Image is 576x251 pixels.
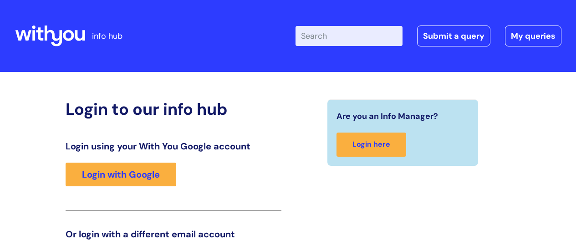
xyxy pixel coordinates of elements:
[92,29,122,43] p: info hub
[336,109,438,123] span: Are you an Info Manager?
[66,229,281,240] h3: Or login with a different email account
[336,133,406,157] a: Login here
[505,26,561,46] a: My queries
[417,26,490,46] a: Submit a query
[66,163,176,186] a: Login with Google
[296,26,403,46] input: Search
[66,141,281,152] h3: Login using your With You Google account
[66,99,281,119] h2: Login to our info hub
